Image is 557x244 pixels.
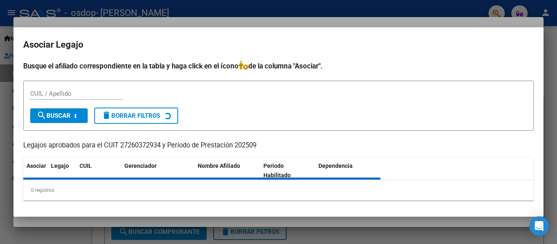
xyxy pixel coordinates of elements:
span: Gerenciador [124,163,157,169]
h4: Busque el afiliado correspondiente en la tabla y haga click en el ícono de la columna "Asociar". [23,61,534,71]
span: Buscar [37,112,71,119]
span: Borrar Filtros [102,112,160,119]
mat-icon: delete [102,110,111,120]
span: Legajo [51,163,69,169]
datatable-header-cell: Asociar [23,157,48,184]
button: Borrar Filtros [94,108,178,124]
mat-icon: search [37,110,46,120]
datatable-header-cell: Gerenciador [121,157,195,184]
datatable-header-cell: Periodo Habilitado [260,157,315,184]
p: Legajos aprobados para el CUIT 27260372934 y Período de Prestación 202509 [23,141,534,151]
div: 0 registros [23,180,534,200]
span: Dependencia [318,163,353,169]
h2: Asociar Legajo [23,37,534,53]
datatable-header-cell: CUIL [76,157,121,184]
datatable-header-cell: Nombre Afiliado [195,157,260,184]
span: CUIL [80,163,92,169]
span: Periodo Habilitado [263,163,291,178]
span: Nombre Afiliado [198,163,240,169]
datatable-header-cell: Dependencia [315,157,381,184]
button: Buscar [30,108,88,123]
div: Open Intercom Messenger [529,216,549,236]
span: Asociar [27,163,46,169]
datatable-header-cell: Legajo [48,157,76,184]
